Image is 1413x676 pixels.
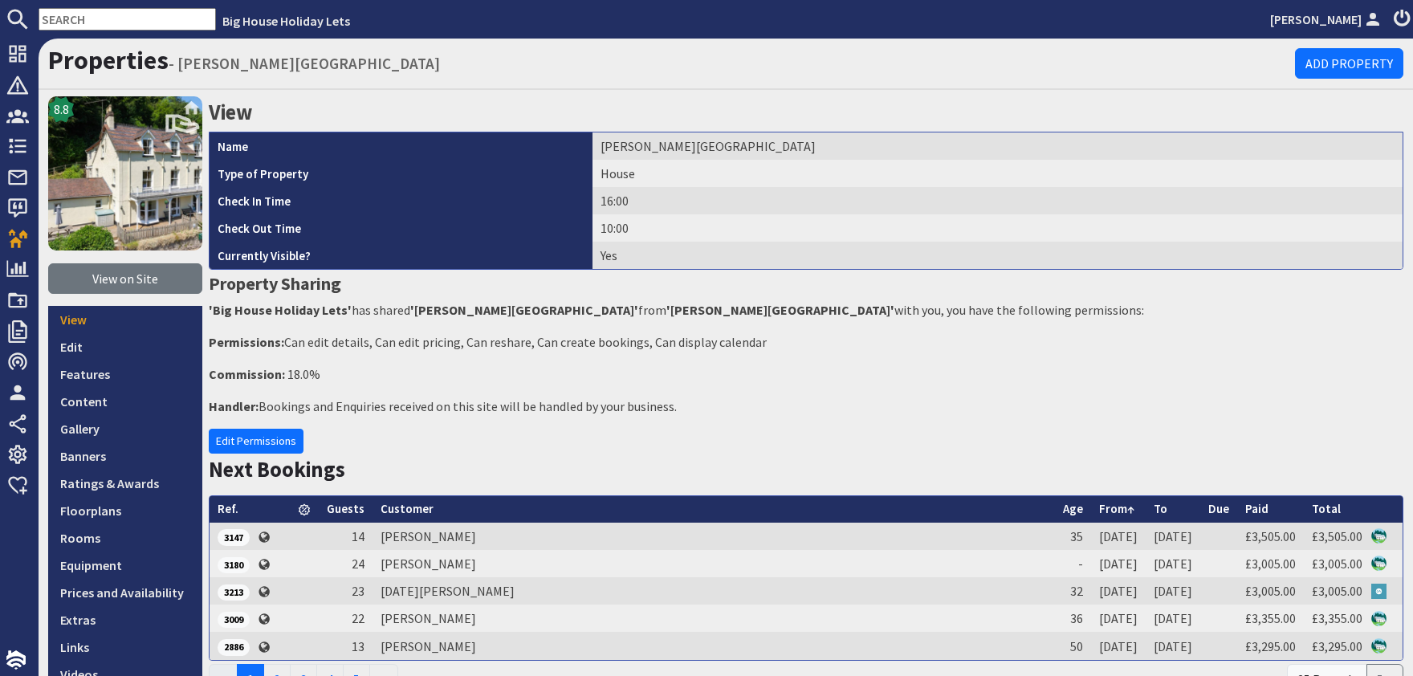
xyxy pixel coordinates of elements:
[1245,610,1296,626] a: £3,355.00
[218,501,238,516] a: Ref.
[209,334,284,350] strong: Permissions:
[209,397,1403,416] p: Bookings and Enquiries received on this site will be handled by your business.
[48,442,202,470] a: Banners
[210,242,592,269] th: Currently Visible?
[1055,632,1091,659] td: 50
[48,96,202,250] a: Holly Tree House's icon8.8
[48,263,202,294] a: View on Site
[39,8,216,31] input: SEARCH
[352,638,364,654] span: 13
[1312,583,1362,599] a: £3,005.00
[373,577,1055,605] td: [DATE][PERSON_NAME]
[1312,638,1362,654] a: £3,295.00
[48,497,202,524] a: Floorplans
[1245,528,1296,544] a: £3,505.00
[1270,10,1384,29] a: [PERSON_NAME]
[54,100,69,119] span: 8.8
[209,96,1403,128] h2: View
[218,610,250,626] a: 3009
[1146,550,1200,577] td: [DATE]
[1091,605,1146,632] td: [DATE]
[48,415,202,442] a: Gallery
[373,605,1055,632] td: [PERSON_NAME]
[6,650,26,670] img: staytech_i_w-64f4e8e9ee0a9c174fd5317b4b171b261742d2d393467e5bdba4413f4f884c10.svg
[218,612,250,628] span: 3009
[373,523,1055,550] td: [PERSON_NAME]
[218,639,250,655] span: 2886
[48,388,202,415] a: Content
[352,610,364,626] span: 22
[1055,605,1091,632] td: 36
[592,214,1403,242] td: 10:00
[209,302,352,318] strong: 'Big House Holiday Lets'
[218,637,250,654] a: 2886
[218,583,250,599] a: 3213
[1312,610,1362,626] a: £3,355.00
[1146,632,1200,659] td: [DATE]
[352,528,364,544] span: 14
[1146,523,1200,550] td: [DATE]
[209,332,1403,352] p: Can edit details, Can edit pricing, Can reshare, Can create bookings, Can display calendar
[1371,584,1387,599] img: Referer: Group Accommodation
[48,606,202,633] a: Extras
[1245,638,1296,654] a: £3,295.00
[169,54,440,73] small: - [PERSON_NAME][GEOGRAPHIC_DATA]
[1245,501,1268,516] a: Paid
[210,187,592,214] th: Check In Time
[381,501,434,516] a: Customer
[592,132,1403,160] td: [PERSON_NAME][GEOGRAPHIC_DATA]
[218,557,250,573] span: 3180
[1245,556,1296,572] a: £3,005.00
[1200,496,1237,523] th: Due
[1099,501,1134,516] a: From
[48,306,202,333] a: View
[287,366,320,382] span: 18.0%
[1371,556,1387,571] img: Referer: Big House Holiday Lets
[1091,632,1146,659] td: [DATE]
[1154,501,1167,516] a: To
[48,470,202,497] a: Ratings & Awards
[209,398,259,414] strong: Handler:
[218,584,250,601] span: 3213
[352,556,364,572] span: 24
[218,528,250,544] a: 3147
[209,300,1403,320] p: has shared from with you, you have the following permissions:
[209,429,303,454] a: Edit Permissions
[592,160,1403,187] td: House
[352,583,364,599] span: 23
[209,270,1403,297] h3: Property Sharing
[48,579,202,606] a: Prices and Availability
[222,13,350,29] a: Big House Holiday Lets
[210,214,592,242] th: Check Out Time
[48,633,202,661] a: Links
[1146,605,1200,632] td: [DATE]
[592,242,1403,269] td: Yes
[48,360,202,388] a: Features
[210,132,592,160] th: Name
[48,96,202,250] img: Holly Tree House's icon
[209,366,285,382] strong: Commission:
[1146,577,1200,605] td: [DATE]
[1371,611,1387,626] img: Referer: Big House Holiday Lets
[1055,577,1091,605] td: 32
[209,456,345,483] a: Next Bookings
[218,529,250,545] span: 3147
[1295,48,1403,79] a: Add Property
[1312,501,1341,516] a: Total
[1055,550,1091,577] td: -
[666,302,894,318] strong: '[PERSON_NAME][GEOGRAPHIC_DATA]'
[48,333,202,360] a: Edit
[1091,550,1146,577] td: [DATE]
[1371,528,1387,544] img: Referer: Big House Holiday Lets
[1312,556,1362,572] a: £3,005.00
[327,501,364,516] a: Guests
[373,632,1055,659] td: [PERSON_NAME]
[410,302,638,318] strong: '[PERSON_NAME][GEOGRAPHIC_DATA]'
[1055,523,1091,550] td: 35
[1312,528,1362,544] a: £3,505.00
[48,44,169,76] a: Properties
[210,160,592,187] th: Type of Property
[1371,638,1387,654] img: Referer: Big House Holiday Lets
[48,552,202,579] a: Equipment
[1091,577,1146,605] td: [DATE]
